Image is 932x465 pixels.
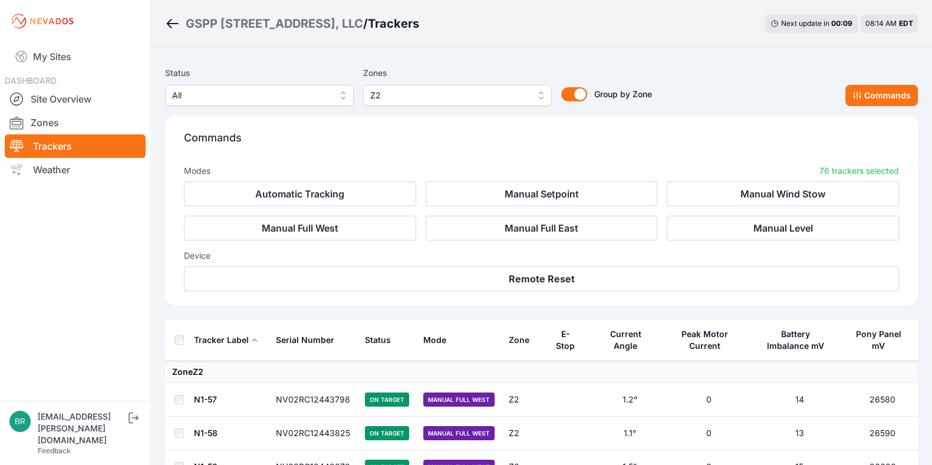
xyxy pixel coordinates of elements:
td: NV02RC12443825 [269,417,358,450]
span: Z2 [370,88,528,103]
span: Group by Zone [594,89,652,99]
span: Manual Full West [423,426,495,440]
a: Weather [5,158,146,182]
a: My Sites [5,42,146,71]
button: Peak Motor Current [673,320,745,360]
button: Automatic Tracking [184,182,416,206]
td: NV02RC12443798 [269,383,358,417]
td: Z2 [502,417,546,450]
div: Tracker Label [194,334,249,346]
a: N1-57 [194,394,217,404]
button: Battery Imbalance mV [759,320,840,360]
td: 0 [666,383,752,417]
a: Feedback [38,446,71,455]
a: Zones [5,111,146,134]
a: N1-58 [194,428,218,438]
td: 26590 [847,417,918,450]
label: Zones [363,66,552,80]
td: 1.2° [594,383,666,417]
div: Zone [509,334,529,346]
td: Z2 [502,383,546,417]
button: Current Angle [601,320,658,360]
td: Zone Z2 [165,361,918,383]
span: / [363,15,368,32]
a: Site Overview [5,87,146,111]
td: 1.1° [594,417,666,450]
h3: Device [184,250,899,262]
button: Manual Setpoint [426,182,658,206]
div: Current Angle [601,328,650,352]
span: On Target [365,426,409,440]
h3: Modes [184,165,210,177]
nav: Breadcrumb [165,8,419,39]
div: 00 : 09 [831,19,852,28]
button: Status [365,326,400,354]
div: E-Stop [553,328,578,352]
button: E-Stop [553,320,587,360]
div: Battery Imbalance mV [759,328,832,352]
img: brayden.sanford@nevados.solar [9,411,31,432]
button: Manual Wind Stow [667,182,899,206]
span: Next update in [781,19,829,28]
p: 76 trackers selected [819,165,899,177]
h3: Trackers [368,15,419,32]
p: Commands [184,130,899,156]
a: GSPP [STREET_ADDRESS], LLC [186,15,363,32]
div: Status [365,334,391,346]
span: EDT [899,19,913,28]
span: Manual Full West [423,393,495,407]
div: [EMAIL_ADDRESS][PERSON_NAME][DOMAIN_NAME] [38,411,126,446]
button: Commands [845,85,918,106]
span: DASHBOARD [5,75,57,85]
button: Pony Panel mV [854,320,911,360]
div: Pony Panel mV [854,328,903,352]
button: Manual Full West [184,216,416,240]
button: Serial Number [276,326,344,354]
span: All [172,88,330,103]
button: Mode [423,326,456,354]
a: Trackers [5,134,146,158]
button: All [165,85,354,106]
div: Mode [423,334,446,346]
button: Zone [509,326,539,354]
img: Nevados [9,12,75,31]
div: Peak Motor Current [673,328,737,352]
button: Manual Full East [426,216,658,240]
td: 0 [666,417,752,450]
label: Status [165,66,354,80]
div: Serial Number [276,334,334,346]
td: 14 [752,383,847,417]
button: Manual Level [667,216,899,240]
td: 13 [752,417,847,450]
span: 08:14 AM [865,19,897,28]
button: Remote Reset [184,266,899,291]
td: 26580 [847,383,918,417]
button: Tracker Label [194,326,258,354]
span: On Target [365,393,409,407]
button: Z2 [363,85,552,106]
